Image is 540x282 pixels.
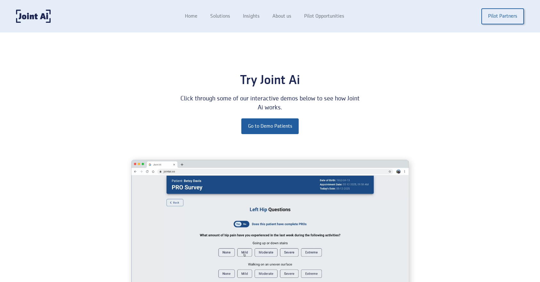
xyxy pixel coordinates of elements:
[179,10,204,22] a: Home
[266,10,298,22] a: About us
[16,10,51,23] a: home
[237,10,266,22] a: Insights
[139,73,401,88] div: Try Joint Ai
[481,8,524,24] a: Pilot Partners
[178,94,362,112] div: Click through some of our interactive demos below to see how Joint Ai works.
[298,10,351,22] a: Pilot Opportunities
[241,118,298,134] a: Go to Demo Patients
[204,10,237,22] a: Solutions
